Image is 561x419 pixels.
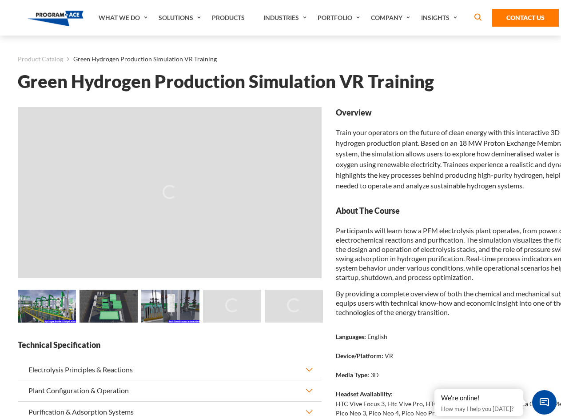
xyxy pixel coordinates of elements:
p: 3D [370,370,379,379]
strong: Device/Platform: [336,352,383,359]
li: Green Hydrogen Production Simulation VR Training [63,53,217,65]
a: Contact Us [492,9,559,27]
strong: Media Type: [336,371,369,379]
strong: Headset Availability: [336,390,393,398]
strong: Technical Specification [18,339,322,351]
img: Green Hydrogen Production Simulation VR Training - Preview 3 [80,290,138,323]
p: How may I help you [DATE]? [441,403,517,414]
span: Chat Widget [532,390,557,415]
button: Electrolysis Principles & Reactions [18,359,322,380]
button: Plant Configuration & Operation [18,380,322,401]
strong: Languages: [336,333,366,340]
a: Product Catalog [18,53,63,65]
p: English [367,332,387,341]
img: Program-Ace [28,11,84,26]
img: Green Hydrogen Production Simulation VR Training - Preview 4 [141,290,199,323]
p: VR [385,351,393,360]
img: Green Hydrogen Production Simulation VR Training - Preview 2 [18,290,76,323]
div: We're online! [441,394,517,403]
